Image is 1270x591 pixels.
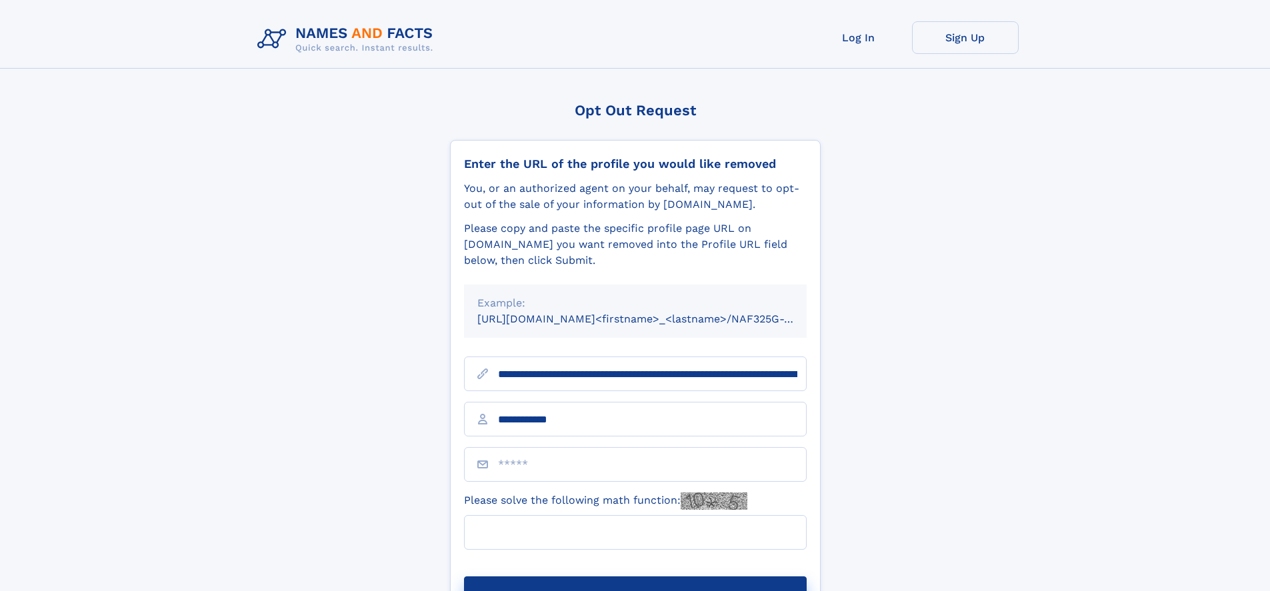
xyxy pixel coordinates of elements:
img: Logo Names and Facts [252,21,444,57]
div: Please copy and paste the specific profile page URL on [DOMAIN_NAME] you want removed into the Pr... [464,221,807,269]
label: Please solve the following math function: [464,492,747,510]
div: Opt Out Request [450,102,821,119]
a: Log In [805,21,912,54]
div: You, or an authorized agent on your behalf, may request to opt-out of the sale of your informatio... [464,181,807,213]
a: Sign Up [912,21,1019,54]
div: Example: [477,295,793,311]
small: [URL][DOMAIN_NAME]<firstname>_<lastname>/NAF325G-xxxxxxxx [477,312,832,325]
div: Enter the URL of the profile you would like removed [464,157,807,171]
